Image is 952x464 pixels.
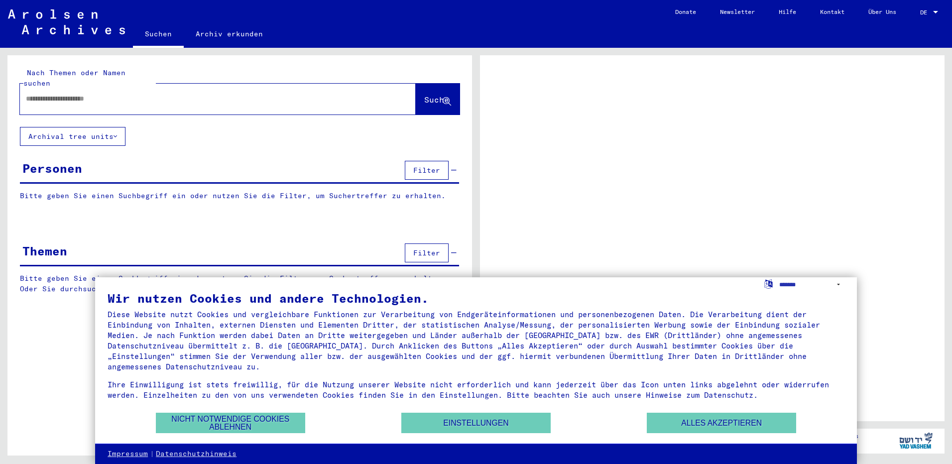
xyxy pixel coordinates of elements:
button: Filter [405,243,449,262]
mat-label: Nach Themen oder Namen suchen [23,68,125,88]
p: Bitte geben Sie einen Suchbegriff ein oder nutzen Sie die Filter, um Suchertreffer zu erhalten. [20,191,459,201]
p: Bitte geben Sie einen Suchbegriff ein oder nutzen Sie die Filter, um Suchertreffer zu erhalten. O... [20,273,460,294]
button: Archival tree units [20,127,125,146]
span: DE [920,9,931,16]
button: Suche [416,84,460,115]
span: Filter [413,166,440,175]
div: Ihre Einwilligung ist stets freiwillig, für die Nutzung unserer Website nicht erforderlich und ka... [108,379,844,400]
a: Archiv erkunden [184,22,275,46]
button: Einstellungen [401,413,551,433]
a: Suchen [133,22,184,48]
span: Suche [424,95,449,105]
img: Arolsen_neg.svg [8,9,125,34]
div: Wir nutzen Cookies und andere Technologien. [108,292,844,304]
button: Nicht notwendige Cookies ablehnen [156,413,305,433]
button: Filter [405,161,449,180]
div: Diese Website nutzt Cookies und vergleichbare Funktionen zur Verarbeitung von Endgeräteinformatio... [108,309,844,372]
select: Sprache auswählen [779,277,844,292]
img: yv_logo.png [897,428,935,453]
label: Sprache auswählen [763,279,774,288]
div: Themen [22,242,67,260]
a: Impressum [108,449,148,459]
button: Alles akzeptieren [647,413,796,433]
div: Personen [22,159,82,177]
a: Datenschutzhinweis [156,449,237,459]
span: Filter [413,248,440,257]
